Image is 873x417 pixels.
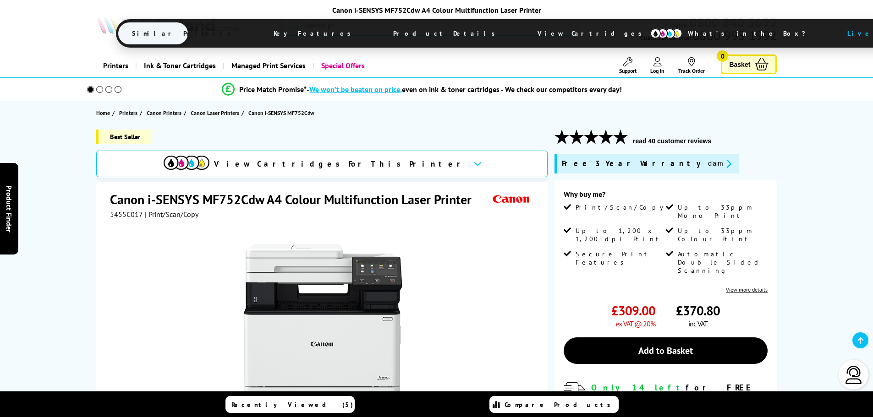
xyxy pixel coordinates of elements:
[379,22,514,44] span: Product Details
[729,58,750,70] span: Basket
[147,108,184,118] a: Canon Printers
[576,203,670,211] span: Print/Scan/Copy
[650,57,664,74] a: Log In
[239,85,307,94] span: Price Match Promise*
[717,50,728,62] span: 0
[96,54,135,77] a: Printers
[191,108,239,118] span: Canon Laser Printers
[5,185,14,232] span: Product Finder
[650,28,682,38] img: cmyk-icon.svg
[309,85,402,94] span: We won’t be beaten on price,
[313,54,372,77] a: Special Offers
[118,22,250,44] span: Similar Printers
[576,227,664,243] span: Up to 1,200 x 1,200 dpi Print
[505,401,615,409] span: Compare Products
[524,22,664,45] span: View Cartridges
[726,286,768,293] a: View more details
[260,22,369,44] span: Key Features
[164,156,209,170] img: View Cartridges
[233,237,413,417] img: Canon i-SENSYS MF752Cdw
[119,108,137,118] span: Printers
[676,302,720,319] span: £370.80
[135,54,223,77] a: Ink & Toner Cartridges
[231,401,353,409] span: Recently Viewed (5)
[248,108,317,118] a: Canon i-SENSYS MF752Cdw
[591,382,768,403] div: for FREE Next Day Delivery
[145,210,198,219] span: | Print/Scan/Copy
[678,203,766,220] span: Up to 33ppm Mono Print
[110,191,481,208] h1: Canon i-SENSYS MF752Cdw A4 Colour Multifunction Laser Printer
[678,227,766,243] span: Up to 33ppm Colour Print
[144,54,216,77] span: Ink & Toner Cartridges
[225,396,355,413] a: Recently Viewed (5)
[845,366,863,384] img: user-headset-light.svg
[678,250,766,275] span: Automatic Double Sided Scanning
[307,85,622,94] div: - even on ink & toner cartridges - We check our competitors every day!
[248,108,314,118] span: Canon i-SENSYS MF752Cdw
[619,57,637,74] a: Support
[490,191,533,208] img: Canon
[564,190,768,203] div: Why buy me?
[110,210,143,219] span: 5455C017
[75,81,770,97] li: modal_Promise
[191,108,242,118] a: Canon Laser Printers
[615,319,655,328] span: ex VAT @ 20%
[147,108,181,118] span: Canon Printers
[611,302,655,319] span: £309.00
[96,130,152,144] span: Best Seller
[576,250,664,266] span: Secure Print Features
[119,108,140,118] a: Printers
[705,158,734,169] button: promo-description
[650,67,664,74] span: Log In
[619,67,637,74] span: Support
[96,108,110,118] span: Home
[688,319,708,328] span: inc VAT
[489,396,619,413] a: Compare Products
[721,54,777,74] a: Basket 0
[678,57,705,74] a: Track Order
[591,382,686,393] span: Only 14 left
[214,159,466,169] span: View Cartridges For This Printer
[96,108,112,118] a: Home
[630,137,714,145] button: read 40 customer reviews
[674,22,828,44] span: What’s in the Box?
[116,5,758,15] div: Canon i-SENSYS MF752Cdw A4 Colour Multifunction Laser Printer
[223,54,313,77] a: Managed Print Services
[564,337,768,364] a: Add to Basket
[562,158,701,169] span: Free 3 Year Warranty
